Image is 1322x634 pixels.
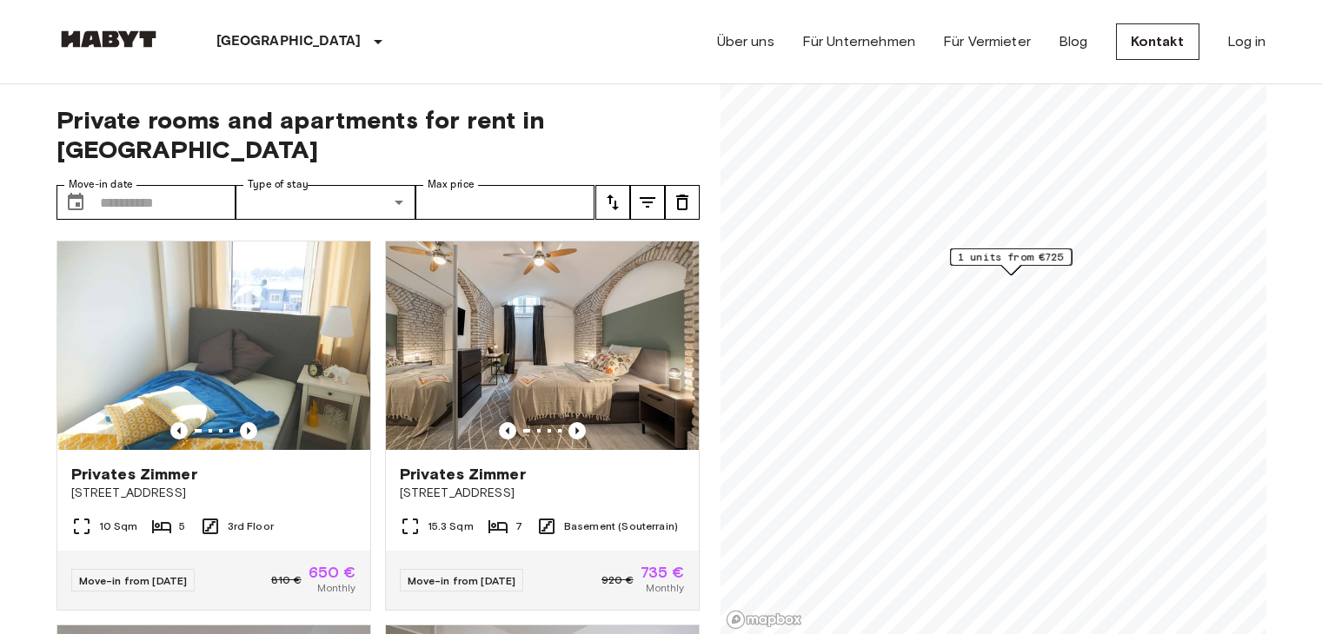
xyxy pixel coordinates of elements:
button: tune [595,185,630,220]
span: 650 € [309,565,356,580]
img: Marketing picture of unit DE-02-004-006-05HF [386,241,699,450]
a: Mapbox logo [726,610,802,630]
a: Für Unternehmen [802,31,915,52]
button: tune [630,185,665,220]
span: 10 Sqm [99,518,138,534]
span: 5 [179,518,185,534]
span: Basement (Souterrain) [564,518,678,534]
span: Privates Zimmer [71,464,197,485]
span: Monthly [317,580,355,596]
span: 920 € [601,572,634,588]
span: [STREET_ADDRESS] [400,485,685,502]
span: [STREET_ADDRESS] [71,485,356,502]
span: Monthly [646,580,684,596]
a: Log in [1227,31,1266,52]
span: Move-in from [DATE] [79,574,188,587]
button: Previous image [568,422,586,439]
a: Marketing picture of unit DE-02-004-006-05HFPrevious imagePrevious imagePrivates Zimmer[STREET_AD... [385,241,700,611]
img: Habyt [56,30,161,48]
span: 7 [515,518,522,534]
label: Max price [428,177,475,192]
label: Move-in date [69,177,133,192]
img: Marketing picture of unit DE-02-011-001-01HF [57,241,370,450]
span: 735 € [641,565,685,580]
div: Map marker [950,248,1072,275]
span: Private rooms and apartments for rent in [GEOGRAPHIC_DATA] [56,105,700,164]
a: Blog [1059,31,1088,52]
button: Previous image [240,422,257,439]
a: Für Vermieter [943,31,1031,52]
button: Previous image [170,422,188,439]
span: Move-in from [DATE] [408,574,516,587]
a: Marketing picture of unit DE-02-011-001-01HFPrevious imagePrevious imagePrivates Zimmer[STREET_AD... [56,241,371,611]
a: Kontakt [1116,23,1199,60]
button: Previous image [499,422,516,439]
span: 1 units from €725 [958,249,1064,265]
span: 15.3 Sqm [428,518,474,534]
span: 810 € [271,572,302,588]
button: tune [665,185,700,220]
label: Type of stay [248,177,309,192]
a: Über uns [717,31,774,52]
span: 3rd Floor [228,518,274,534]
button: Choose date [58,185,93,220]
p: [GEOGRAPHIC_DATA] [216,31,362,52]
span: Privates Zimmer [400,464,526,485]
